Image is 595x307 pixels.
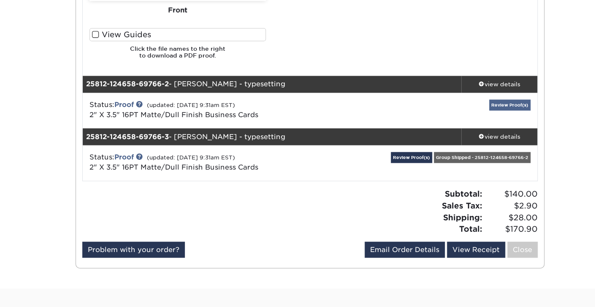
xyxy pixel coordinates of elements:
strong: Subtotal: [445,189,482,198]
a: 2" X 3.5" 16PT Matte/Dull Finish Business Cards [89,110,258,118]
span: $28.00 [485,211,538,223]
strong: Total: [459,224,482,233]
a: view details [461,128,537,145]
div: view details [461,80,537,88]
a: View Receipt [447,241,505,258]
div: Front [89,1,266,19]
div: Status: [83,99,386,120]
span: $2.90 [485,200,538,211]
a: Review Proof(s) [391,152,432,162]
span: $140.00 [485,188,538,200]
small: (updated: [DATE] 9:31am EST) [147,101,235,108]
iframe: Google Customer Reviews [2,281,72,304]
div: - [PERSON_NAME] - typesetting [83,76,462,93]
label: View Guides [89,28,266,41]
a: Close [507,241,538,258]
strong: 25812-124658-69766-2 [86,80,169,88]
div: view details [461,132,537,141]
a: 2" X 3.5" 16PT Matte/Dull Finish Business Cards [89,163,258,171]
a: Review Proof(s) [489,99,530,110]
a: view details [461,76,537,93]
a: Email Order Details [365,241,445,258]
a: Proof [114,153,134,161]
small: (updated: [DATE] 9:31am EST) [147,154,235,160]
strong: Sales Tax: [442,200,482,210]
a: Problem with your order? [82,241,185,258]
div: Status: [83,152,386,172]
strong: 25812-124658-69766-3 [86,132,169,140]
span: $170.90 [485,223,538,235]
h6: Click the file names to the right to download a PDF proof. [89,45,266,66]
strong: Shipping: [443,212,482,222]
div: - [PERSON_NAME] - typesetting [83,128,462,145]
div: Group Shipped - 25812-124658-69766-2 [434,152,530,162]
a: Proof [114,100,134,108]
